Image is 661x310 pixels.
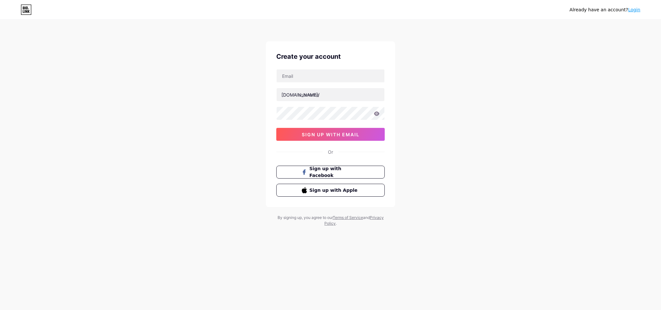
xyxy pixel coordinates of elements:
div: Create your account [276,52,385,61]
span: sign up with email [302,132,360,137]
input: Email [277,69,384,82]
div: Already have an account? [570,6,640,13]
button: sign up with email [276,128,385,141]
button: Sign up with Facebook [276,166,385,179]
span: Sign up with Apple [310,187,360,194]
span: Sign up with Facebook [310,165,360,179]
a: Login [628,7,640,12]
div: Or [328,149,333,155]
input: username [277,88,384,101]
a: Terms of Service [333,215,363,220]
div: By signing up, you agree to our and . [276,215,385,226]
div: [DOMAIN_NAME]/ [281,91,320,98]
button: Sign up with Apple [276,184,385,197]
